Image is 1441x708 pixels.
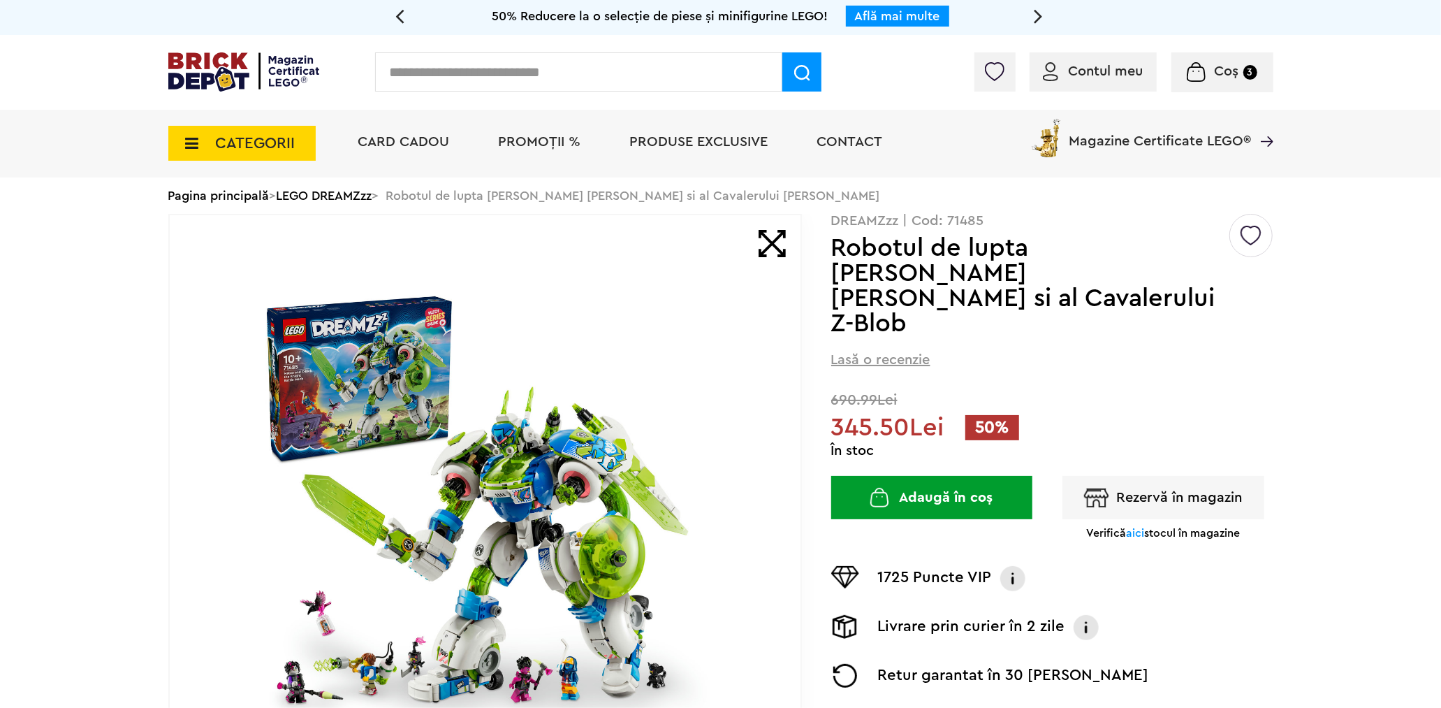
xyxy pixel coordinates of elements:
img: Livrare [831,615,859,639]
p: 1725 Puncte VIP [878,566,992,591]
img: Puncte VIP [831,566,859,588]
a: Află mai multe [855,10,940,22]
button: Rezervă în magazin [1062,476,1264,519]
span: aici [1126,528,1144,539]
span: Lasă o recenzie [831,350,930,370]
a: LEGO DREAMZzz [277,189,372,202]
span: 690.99Lei [831,393,1273,407]
span: Magazine Certificate LEGO® [1069,116,1252,148]
span: 50% Reducere la o selecție de piese și minifigurine LEGO! [492,10,828,22]
a: Produse exclusive [630,135,768,149]
span: Contul meu [1069,64,1143,78]
span: 50% [965,415,1019,440]
a: Card Cadou [358,135,450,149]
p: Verifică stocul în magazine [1086,526,1240,540]
a: Magazine Certificate LEGO® [1252,116,1273,130]
a: Contact [817,135,883,149]
button: Adaugă în coș [831,476,1032,519]
div: În stoc [831,444,1273,458]
small: 3 [1243,65,1257,80]
span: 345.50Lei [831,415,944,440]
img: Info livrare prin curier [1072,615,1100,640]
p: DREAMZzz | Cod: 71485 [831,214,1273,228]
a: PROMOȚII % [499,135,581,149]
a: Contul meu [1043,64,1143,78]
img: Info VIP [999,566,1027,591]
div: > > Robotul de lupta [PERSON_NAME] [PERSON_NAME] si al Cavalerului [PERSON_NAME] [168,178,1273,214]
span: CATEGORII [216,136,295,151]
p: Retur garantat în 30 [PERSON_NAME] [878,664,1149,688]
img: Returnare [831,664,859,688]
span: Coș [1215,64,1239,78]
h1: Robotul de lupta [PERSON_NAME] [PERSON_NAME] si al Cavalerului Z-Blob [831,236,1228,336]
p: Livrare prin curier în 2 zile [878,615,1065,640]
a: Pagina principală [168,189,270,202]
